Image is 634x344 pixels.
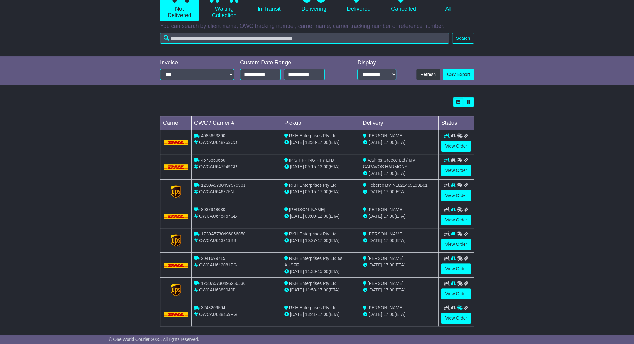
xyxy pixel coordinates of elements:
span: 17:00 [383,171,394,176]
a: View Order [441,165,471,176]
span: 13:41 [305,312,316,317]
span: RKH Enterprises Pty Ltd [289,133,337,138]
span: 13:38 [305,140,316,145]
img: GetCarrierServiceLogo [171,284,181,296]
a: View Order [441,313,471,324]
span: [PERSON_NAME] [367,133,403,138]
div: (ETA) [363,262,436,268]
span: [PERSON_NAME] [367,207,403,212]
td: Pickup [282,116,360,130]
span: [DATE] [368,214,382,219]
span: 1Z30A5730496266530 [201,281,245,286]
div: (ETA) [363,237,436,244]
div: (ETA) [363,189,436,195]
span: OWCAU642081PG [199,262,237,267]
td: OWC / Carrier # [192,116,282,130]
span: 11:30 [305,269,316,274]
span: RKH Enterprises Pty Ltd [289,231,337,236]
td: Delivery [360,116,439,130]
div: (ETA) [363,170,436,177]
span: 17:00 [383,287,394,292]
a: View Order [441,190,471,201]
span: OWCAU643219BB [199,238,236,243]
img: GetCarrierServiceLogo [171,185,181,198]
a: View Order [441,263,471,274]
span: [DATE] [290,164,304,169]
img: DHL.png [164,164,188,169]
span: 15:00 [317,269,328,274]
td: Carrier [160,116,192,130]
span: 17:00 [317,312,328,317]
span: IP SHIPPING PTY LTD [289,158,334,163]
div: - (ETA) [284,189,358,195]
span: 13:00 [317,164,328,169]
span: 8037948030 [201,207,225,212]
span: OWCAU647949GR [199,164,237,169]
span: 1Z30A5730497979901 [201,183,245,188]
span: 17:00 [383,214,394,219]
img: DHL.png [164,214,188,219]
span: 17:00 [383,238,394,243]
img: DHL.png [164,140,188,145]
div: (ETA) [363,139,436,146]
span: OWCAU638459PG [199,312,237,317]
span: 09:15 [305,189,316,194]
span: RKH Enterprises Pty Ltd [289,183,337,188]
div: (ETA) [363,287,436,293]
span: 1Z30A5730496066050 [201,231,245,236]
span: [DATE] [368,312,382,317]
span: [DATE] [368,238,382,243]
div: - (ETA) [284,237,358,244]
span: RKH Enterprises Pty Ltd [289,281,337,286]
span: 09:15 [305,164,316,169]
span: 10:27 [305,238,316,243]
a: View Order [441,239,471,250]
span: 17:00 [383,189,394,194]
span: 17:00 [383,312,394,317]
span: OWCAU646775NL [199,189,236,194]
span: [DATE] [368,171,382,176]
span: RKH Enterprises Pty Ltd [289,305,337,310]
div: Custom Date Range [240,59,340,66]
a: View Order [441,141,471,152]
div: - (ETA) [284,164,358,170]
span: 11:58 [305,287,316,292]
div: - (ETA) [284,213,358,220]
span: 17:00 [317,189,328,194]
span: 12:00 [317,214,328,219]
span: [DATE] [290,312,304,317]
span: OWCAU648263CO [199,140,237,145]
a: CSV Export [443,69,474,80]
span: [PERSON_NAME] [367,281,403,286]
span: [DATE] [368,262,382,267]
span: [PERSON_NAME] [367,256,403,261]
span: 17:00 [317,238,328,243]
span: 3243209594 [201,305,225,310]
button: Refresh [416,69,440,80]
span: 17:00 [383,140,394,145]
span: [DATE] [290,189,304,194]
span: OWCAU638904JP [199,287,236,292]
td: Status [439,116,474,130]
img: GetCarrierServiceLogo [171,234,181,247]
img: DHL.png [164,312,188,317]
span: [DATE] [290,238,304,243]
span: [DATE] [368,140,382,145]
span: [DATE] [368,189,382,194]
div: (ETA) [363,311,436,318]
span: [DATE] [290,269,304,274]
span: OWCAU645457GB [199,214,237,219]
span: © One World Courier 2025. All rights reserved. [109,337,199,342]
span: [PERSON_NAME] [367,305,403,310]
span: RKH Enterprises Pty Ltd t/s AUSFF [284,256,342,267]
span: 17:00 [383,262,394,267]
span: 4085663890 [201,133,225,138]
span: [PERSON_NAME] [367,231,403,236]
div: (ETA) [363,213,436,220]
span: 17:00 [317,287,328,292]
span: Heberex BV NL821459193B01 [367,183,427,188]
span: [PERSON_NAME] [289,207,325,212]
p: You can search by client name, OWC tracking number, carrier name, carrier tracking number or refe... [160,23,474,30]
span: 17:00 [317,140,328,145]
img: DHL.png [164,263,188,268]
